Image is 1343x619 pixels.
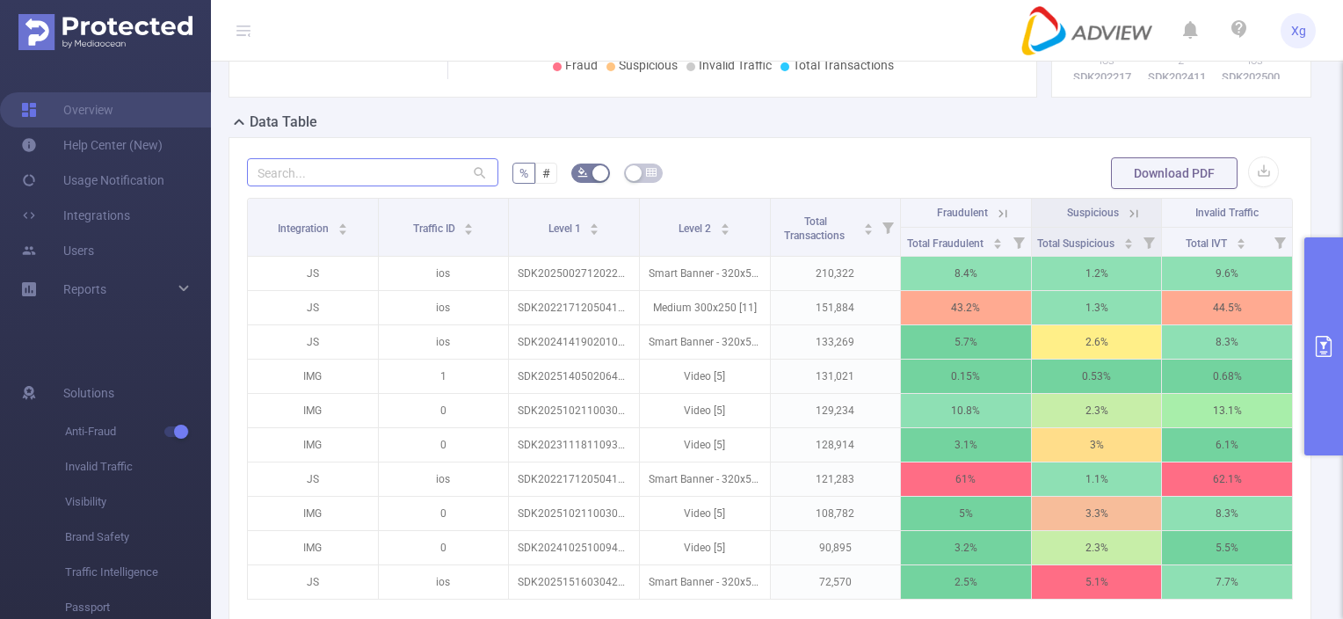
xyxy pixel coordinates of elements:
p: 61% [901,462,1031,496]
p: SDK20251516030429lmclyvf9c9xdsaf [509,565,639,599]
p: 3.2% [901,531,1031,564]
div: Sort [1236,236,1246,246]
p: JS [248,291,378,324]
p: 3.1% [901,428,1031,462]
p: 3.3% [1032,497,1162,530]
p: 0 [379,394,509,427]
p: JS [248,462,378,496]
p: JS [248,565,378,599]
div: Sort [338,221,348,231]
i: icon: caret-up [338,221,347,226]
i: icon: caret-down [590,228,599,233]
p: IMG [248,360,378,393]
p: 0.53% [1032,360,1162,393]
p: Smart Banner - 320x50 [0] [640,565,770,599]
i: Filter menu [875,199,900,256]
a: Integrations [21,198,130,233]
p: 2.5% [901,565,1031,599]
p: 90,895 [771,531,901,564]
a: Users [21,233,94,268]
p: 210,322 [771,257,901,290]
i: Filter menu [1267,228,1292,256]
p: 133,269 [771,325,901,359]
i: icon: caret-down [338,228,347,233]
p: Video [5] [640,360,770,393]
p: 43.2% [901,291,1031,324]
i: icon: caret-up [992,236,1002,241]
a: Help Center (New) [21,127,163,163]
p: IMG [248,497,378,530]
p: 8.3% [1162,325,1292,359]
p: 3% [1032,428,1162,462]
p: JS [248,325,378,359]
p: 2.3% [1032,394,1162,427]
div: Sort [1123,236,1134,246]
p: ios [379,565,509,599]
p: 62.1% [1162,462,1292,496]
span: Invalid Traffic [65,449,211,484]
p: IMG [248,531,378,564]
i: icon: caret-up [864,221,874,226]
p: Smart Banner - 320x50 [0] [640,257,770,290]
span: Traffic Intelligence [65,555,211,590]
p: 0 [379,428,509,462]
i: icon: caret-up [590,221,599,226]
p: 108,782 [771,497,901,530]
span: Xg [1291,13,1306,48]
p: 131,021 [771,360,901,393]
p: 2.3% [1032,531,1162,564]
p: SDK20241125111157euijkedccjrky63 [1144,69,1219,86]
span: Level 2 [679,222,714,235]
p: SDK202311181109372h9tq4d4s4thput [509,428,639,462]
p: 121,283 [771,462,901,496]
i: icon: caret-down [1123,242,1133,247]
span: Solutions [63,375,114,411]
span: Visibility [65,484,211,520]
p: 0 [379,497,509,530]
p: JS [248,257,378,290]
a: Reports [63,272,106,307]
div: Sort [720,221,730,231]
p: 9.6% [1162,257,1292,290]
span: Invalid Traffic [699,58,772,72]
p: SDK20221712050410xhhnonnqqwbv3yi [509,462,639,496]
p: 6.1% [1162,428,1292,462]
div: Sort [992,236,1003,246]
img: Protected Media [18,14,192,50]
p: ios [379,325,509,359]
div: Sort [589,221,599,231]
p: ios [379,462,509,496]
p: SDK20250027120226cxxdb7eglzgd08b [509,257,639,290]
a: Usage Notification [21,163,164,198]
i: icon: caret-down [721,228,730,233]
p: 5.7% [901,325,1031,359]
i: icon: caret-up [1123,236,1133,241]
span: Integration [278,222,331,235]
i: icon: caret-down [1237,242,1246,247]
i: icon: caret-down [464,228,474,233]
p: 5.1% [1032,565,1162,599]
span: Fraud [565,58,598,72]
p: 1 [379,360,509,393]
span: Traffic ID [413,222,458,235]
p: 5.5% [1162,531,1292,564]
p: Video [5] [640,497,770,530]
p: ios [379,257,509,290]
p: SDK20250027120226cxxdb7eglzgd08b [1218,69,1293,86]
p: 13.1% [1162,394,1292,427]
p: 2.6% [1032,325,1162,359]
h2: Data Table [250,112,317,133]
span: Suspicious [619,58,678,72]
input: Search... [247,158,498,186]
p: IMG [248,428,378,462]
p: 8.3% [1162,497,1292,530]
span: Brand Safety [65,520,211,555]
p: SDK20241419020101vsp8u0y4dp7bqf1 [509,325,639,359]
p: Video [5] [640,531,770,564]
div: Sort [863,221,874,231]
p: 5% [901,497,1031,530]
p: SDK20251021100302ytwiya4hooryady [509,497,639,530]
p: 1.2% [1032,257,1162,290]
p: SDK20251405020648accq32dtb0zpyqw [509,360,639,393]
span: Anti-Fraud [65,414,211,449]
